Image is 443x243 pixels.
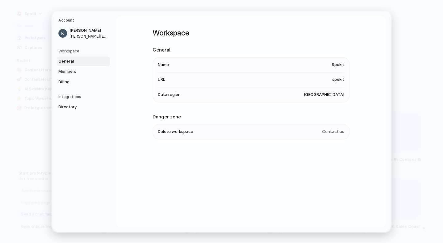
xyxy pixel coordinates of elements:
[158,91,181,97] span: Data region
[153,113,349,120] h2: Danger zone
[158,129,193,135] span: Delete workspace
[58,48,110,54] h5: Workspace
[58,104,98,110] span: Directory
[153,47,349,54] h2: General
[57,77,110,87] a: Billing
[332,62,344,68] span: Spekit
[58,94,110,100] h5: Integrations
[70,27,109,34] span: [PERSON_NAME]
[57,56,110,66] a: General
[57,67,110,76] a: Members
[58,68,98,75] span: Members
[332,76,344,83] span: spekit
[158,76,165,83] span: URL
[58,18,110,23] h5: Account
[58,79,98,85] span: Billing
[70,33,109,39] span: [PERSON_NAME][EMAIL_ADDRESS][DOMAIN_NAME]
[58,58,98,64] span: General
[304,91,344,97] span: [GEOGRAPHIC_DATA]
[322,129,344,135] span: Contact us
[153,27,349,39] h1: Workspace
[57,102,110,112] a: Directory
[158,62,169,68] span: Name
[57,26,110,41] a: [PERSON_NAME][PERSON_NAME][EMAIL_ADDRESS][DOMAIN_NAME]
